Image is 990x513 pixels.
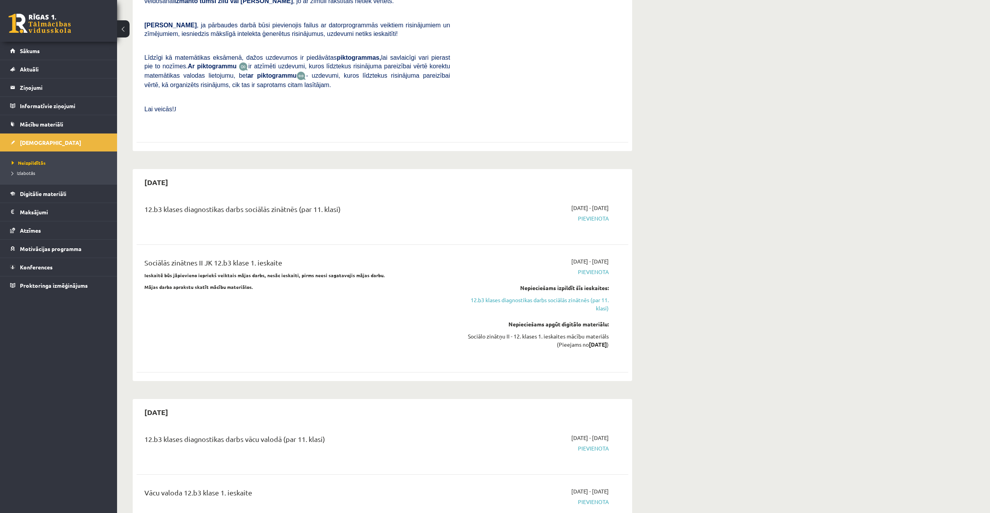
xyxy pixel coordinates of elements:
b: Ar piktogrammu [188,63,236,69]
span: Atzīmes [20,227,41,234]
span: Pievienota [462,268,609,276]
a: Proktoringa izmēģinājums [10,276,107,294]
span: Proktoringa izmēģinājums [20,282,88,289]
div: 12.b3 klases diagnostikas darbs sociālās zinātnēs (par 11. klasi) [144,204,450,218]
span: Neizpildītās [12,160,46,166]
span: [DATE] - [DATE] [571,487,609,495]
div: Sociālās zinātnes II JK 12.b3 klase 1. ieskaite [144,257,450,272]
strong: Mājas darba aprakstu skatīt mācību materiālos. [144,284,253,290]
div: 12.b3 klases diagnostikas darbs vācu valodā (par 11. klasi) [144,434,450,448]
legend: Maksājumi [20,203,107,221]
span: [DEMOGRAPHIC_DATA] [20,139,81,146]
span: Motivācijas programma [20,245,82,252]
a: Aktuāli [10,60,107,78]
span: Izlabotās [12,170,35,176]
a: Informatīvie ziņojumi [10,97,107,115]
span: Digitālie materiāli [20,190,66,197]
span: Pievienota [462,214,609,223]
h2: [DATE] [137,173,176,191]
a: Maksājumi [10,203,107,221]
span: [DATE] - [DATE] [571,257,609,265]
a: Konferences [10,258,107,276]
a: Digitālie materiāli [10,185,107,203]
img: JfuEzvunn4EvwAAAAASUVORK5CYII= [239,62,248,71]
span: J [174,106,176,112]
span: Sākums [20,47,40,54]
strong: [DATE] [589,341,607,348]
h2: [DATE] [137,403,176,421]
span: [DATE] - [DATE] [571,204,609,212]
b: ar piktogrammu [247,72,297,79]
span: Aktuāli [20,66,39,73]
a: Rīgas 1. Tālmācības vidusskola [9,14,71,33]
legend: Ziņojumi [20,78,107,96]
b: piktogrammas, [337,54,381,61]
span: Līdzīgi kā matemātikas eksāmenā, dažos uzdevumos ir piedāvātas lai savlaicīgi vari pierast pie to... [144,54,450,69]
a: [DEMOGRAPHIC_DATA] [10,134,107,151]
img: wKvN42sLe3LLwAAAABJRU5ErkJggg== [297,71,306,80]
a: Neizpildītās [12,159,109,166]
a: Izlabotās [12,169,109,176]
span: Mācību materiāli [20,121,63,128]
span: Lai veicās! [144,106,174,112]
span: [PERSON_NAME] [144,22,197,28]
a: 12.b3 klases diagnostikas darbs sociālās zinātnēs (par 11. klasi) [462,296,609,312]
div: Nepieciešams apgūt digitālo materiālu: [462,320,609,328]
strong: Ieskaitē būs jāpievieno iepriekš veiktais mājas darbs, nesāc ieskaiti, pirms neesi sagatavojis mā... [144,272,385,278]
span: [DATE] - [DATE] [571,434,609,442]
legend: Informatīvie ziņojumi [20,97,107,115]
span: Pievienota [462,444,609,452]
div: Nepieciešams izpildīt šīs ieskaites: [462,284,609,292]
span: ir atzīmēti uzdevumi, kuros līdztekus risinājuma pareizībai vērtē korektu matemātikas valodas lie... [144,63,450,79]
span: Pievienota [462,498,609,506]
a: Sākums [10,42,107,60]
div: Sociālo zinātņu II - 12. klases 1. ieskaites mācību materiāls (Pieejams no ) [462,332,609,349]
span: , ja pārbaudes darbā būsi pievienojis failus ar datorprogrammās veiktiem risinājumiem un zīmējumi... [144,22,450,37]
a: Motivācijas programma [10,240,107,258]
a: Atzīmes [10,221,107,239]
a: Ziņojumi [10,78,107,96]
span: Konferences [20,264,53,271]
a: Mācību materiāli [10,115,107,133]
div: Vācu valoda 12.b3 klase 1. ieskaite [144,487,450,502]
